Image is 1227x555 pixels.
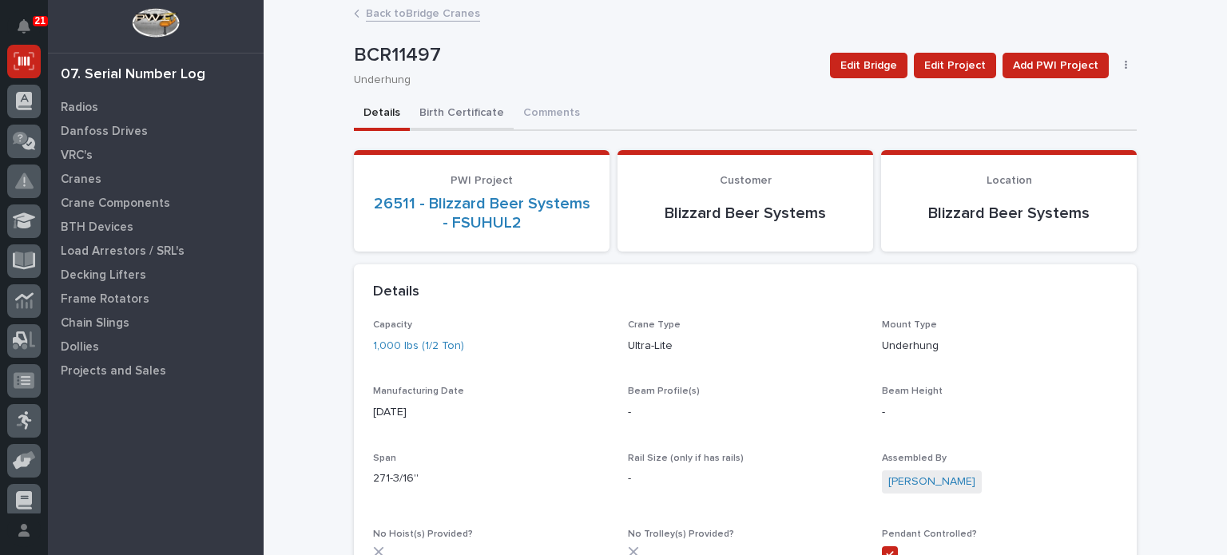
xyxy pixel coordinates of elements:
[882,320,937,330] span: Mount Type
[987,175,1032,186] span: Location
[373,470,609,487] p: 271-3/16''
[900,204,1118,223] p: Blizzard Beer Systems
[35,15,46,26] p: 21
[354,73,811,87] p: Underhung
[373,454,396,463] span: Span
[61,340,99,355] p: Dollies
[888,474,975,490] a: [PERSON_NAME]
[720,175,772,186] span: Customer
[882,404,1118,421] p: -
[373,338,464,355] a: 1,000 lbs (1/2 Ton)
[451,175,513,186] span: PWI Project
[628,529,734,539] span: No Trolley(s) Provided?
[48,95,264,119] a: Radios
[1013,56,1098,75] span: Add PWI Project
[61,125,148,139] p: Danfoss Drives
[882,454,947,463] span: Assembled By
[628,387,700,396] span: Beam Profile(s)
[628,404,864,421] p: -
[882,338,1118,355] p: Underhung
[410,97,514,131] button: Birth Certificate
[61,172,101,187] p: Cranes
[61,196,170,211] p: Crane Components
[48,239,264,263] a: Load Arrestors / SRL's
[61,316,129,331] p: Chain Slings
[840,56,897,75] span: Edit Bridge
[48,335,264,359] a: Dollies
[61,66,205,84] div: 07. Serial Number Log
[61,292,149,307] p: Frame Rotators
[830,53,907,78] button: Edit Bridge
[514,97,590,131] button: Comments
[48,359,264,383] a: Projects and Sales
[373,283,419,301] h2: Details
[61,244,185,259] p: Load Arrestors / SRL's
[48,263,264,287] a: Decking Lifters
[48,143,264,167] a: VRC's
[354,44,817,67] p: BCR11497
[48,167,264,191] a: Cranes
[48,191,264,215] a: Crane Components
[48,311,264,335] a: Chain Slings
[373,404,609,421] p: [DATE]
[7,10,41,43] button: Notifications
[628,320,681,330] span: Crane Type
[373,194,590,232] a: 26511 - Blizzard Beer Systems - FSUHUL2
[882,387,943,396] span: Beam Height
[914,53,996,78] button: Edit Project
[924,56,986,75] span: Edit Project
[61,101,98,115] p: Radios
[20,19,41,45] div: Notifications21
[61,364,166,379] p: Projects and Sales
[882,529,977,539] span: Pendant Controlled?
[366,3,480,22] a: Back toBridge Cranes
[637,204,854,223] p: Blizzard Beer Systems
[132,8,179,38] img: Workspace Logo
[354,97,410,131] button: Details
[1003,53,1109,78] button: Add PWI Project
[61,149,93,163] p: VRC's
[373,387,464,396] span: Manufacturing Date
[373,320,412,330] span: Capacity
[373,529,473,539] span: No Hoist(s) Provided?
[61,220,133,235] p: BTH Devices
[628,338,864,355] p: Ultra-Lite
[628,470,864,487] p: -
[48,215,264,239] a: BTH Devices
[48,119,264,143] a: Danfoss Drives
[61,268,146,283] p: Decking Lifters
[628,454,744,463] span: Rail Size (only if has rails)
[48,287,264,311] a: Frame Rotators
